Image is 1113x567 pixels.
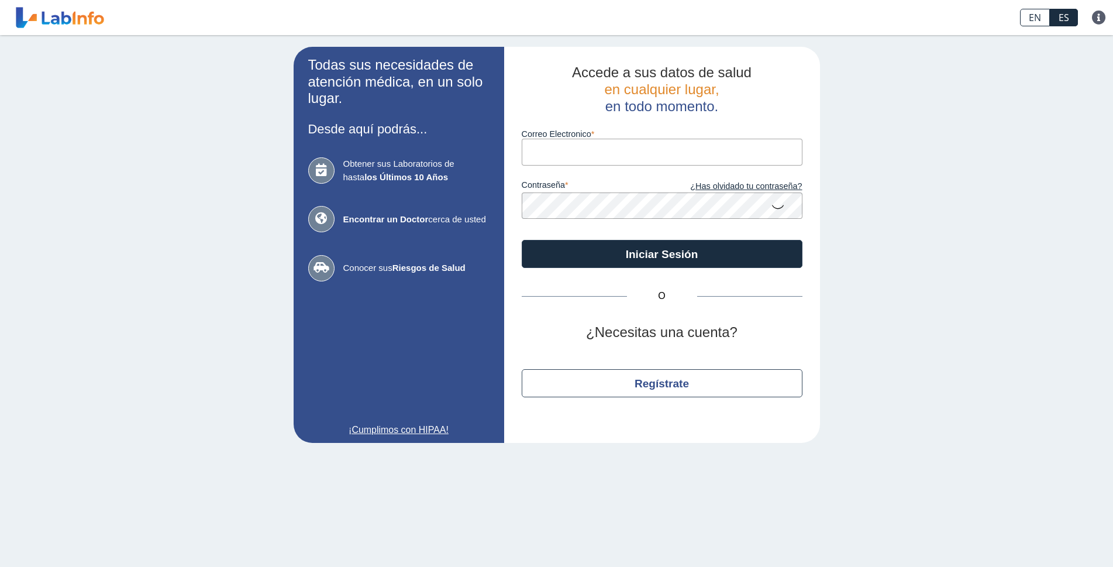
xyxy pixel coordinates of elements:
iframe: Help widget launcher [1009,521,1100,554]
span: Accede a sus datos de salud [572,64,752,80]
label: contraseña [522,180,662,193]
a: ES [1050,9,1078,26]
span: Obtener sus Laboratorios de hasta [343,157,490,184]
h2: Todas sus necesidades de atención médica, en un solo lugar. [308,57,490,107]
b: los Últimos 10 Años [364,172,448,182]
span: cerca de usted [343,213,490,226]
button: Iniciar Sesión [522,240,802,268]
b: Encontrar un Doctor [343,214,429,224]
span: en cualquier lugar, [604,81,719,97]
button: Regístrate [522,369,802,397]
h2: ¿Necesitas una cuenta? [522,324,802,341]
span: en todo momento. [605,98,718,114]
a: ¡Cumplimos con HIPAA! [308,423,490,437]
a: EN [1020,9,1050,26]
label: Correo Electronico [522,129,802,139]
span: O [627,289,697,303]
span: Conocer sus [343,262,490,275]
b: Riesgos de Salud [392,263,466,273]
h3: Desde aquí podrás... [308,122,490,136]
a: ¿Has olvidado tu contraseña? [662,180,802,193]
